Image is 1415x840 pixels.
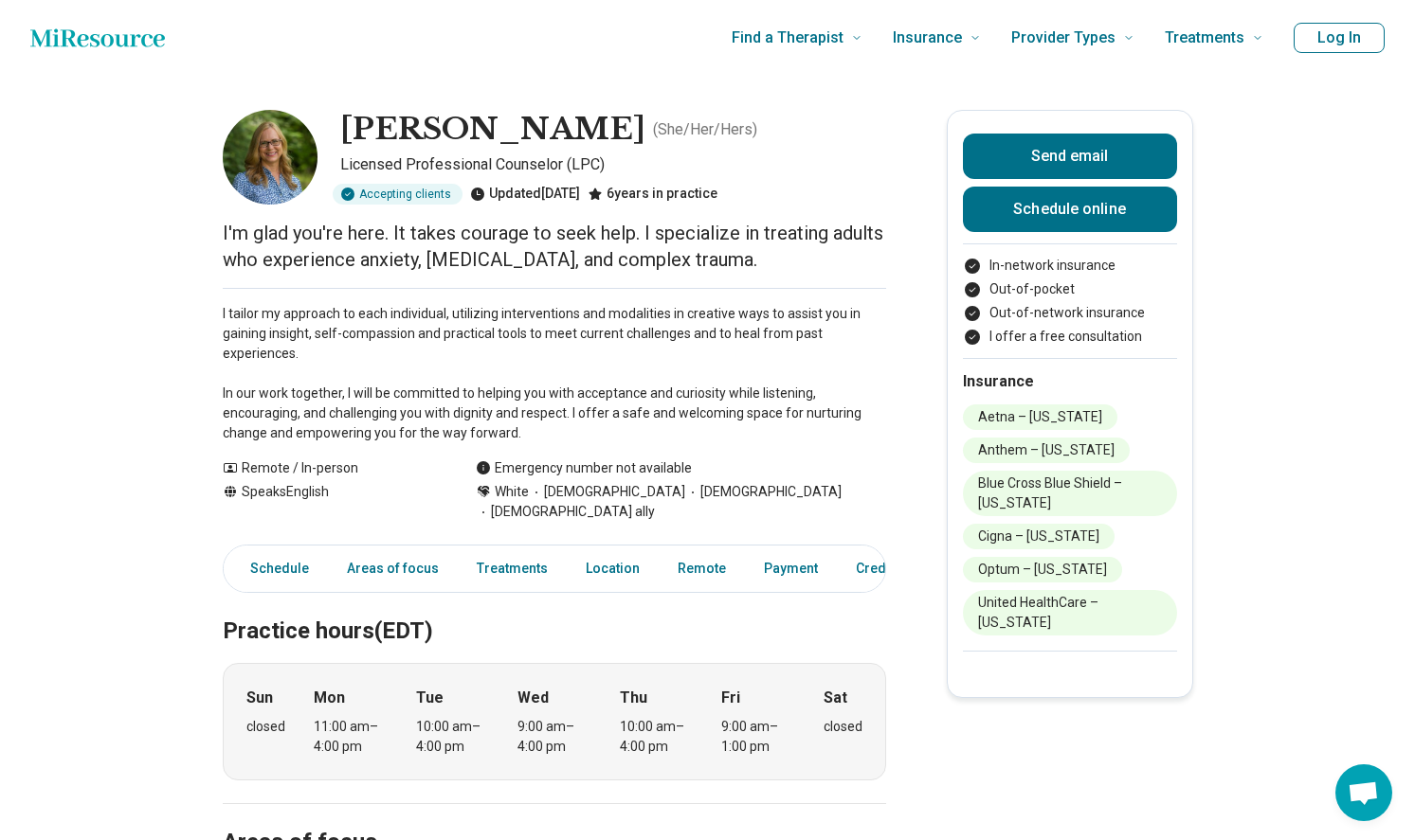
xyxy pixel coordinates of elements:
[336,549,450,588] a: Areas of focus
[963,134,1177,179] button: Send email
[340,153,886,176] p: Licensed Professional Counselor (LPC)
[529,482,685,502] span: [DEMOGRAPHIC_DATA]
[963,327,1177,347] li: I offer a free consultation
[963,524,1115,549] li: Cigna – [US_STATE]
[223,570,886,648] h2: Practice hours (EDT)
[416,717,489,757] div: 10:00 am – 4:00 pm
[963,557,1122,582] li: Optum – [US_STATE]
[1335,764,1392,821] div: Open chat
[721,717,794,757] div: 9:00 am – 1:00 pm
[824,687,847,709] strong: Sat
[246,717,285,737] div: closed
[732,25,844,51] span: Find a Therapist
[416,687,444,709] strong: Tue
[333,184,463,205] div: Accepting clients
[963,256,1177,276] li: In-network insurance
[476,502,655,522] span: [DEMOGRAPHIC_DATA] ally
[223,663,886,780] div: When does the program meet?
[465,549,559,588] a: Treatments
[753,549,829,588] a: Payment
[588,184,717,205] div: 6 years in practice
[1294,23,1385,53] button: Log In
[223,110,317,205] img: Sandra Monohan, Licensed Professional Counselor (LPC)
[963,256,1177,347] ul: Payment options
[963,590,1177,635] li: United HealthCare – [US_STATE]
[314,717,387,757] div: 11:00 am – 4:00 pm
[495,482,529,502] span: White
[824,717,862,737] div: closed
[574,549,651,588] a: Location
[227,549,320,588] a: Schedule
[1165,25,1244,51] span: Treatments
[844,549,939,588] a: Credentials
[30,19,165,57] a: Home page
[666,549,737,588] a: Remote
[223,482,438,522] div: Speaks English
[340,110,645,150] h1: [PERSON_NAME]
[620,687,647,709] strong: Thu
[685,482,842,502] span: [DEMOGRAPHIC_DATA]
[963,370,1177,393] h2: Insurance
[517,717,590,757] div: 9:00 am – 4:00 pm
[620,717,693,757] div: 10:00 am – 4:00 pm
[223,220,886,273] p: I'm glad you're here. It takes courage to seek help. I specialize in treating adults who experien...
[223,458,438,478] div: Remote / In-person
[963,471,1177,516] li: Blue Cross Blue Shield – [US_STATE]
[223,304,886,443] p: I tailor my approach to each individual, utilizing interventions and modalities in creative ways ...
[314,687,345,709] strong: Mon
[963,438,1130,463] li: Anthem – [US_STATE]
[476,458,692,478] div: Emergency number not available
[517,687,549,709] strong: Wed
[1011,25,1116,51] span: Provider Types
[246,687,273,709] strong: Sun
[653,118,757,141] p: ( She/Her/Hers )
[963,404,1117,430] li: Aetna – [US_STATE]
[963,303,1177,323] li: Out-of-network insurance
[893,25,962,51] span: Insurance
[963,279,1177,299] li: Out-of-pocket
[721,687,740,709] strong: Fri
[470,184,580,205] div: Updated [DATE]
[963,187,1177,232] a: Schedule online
